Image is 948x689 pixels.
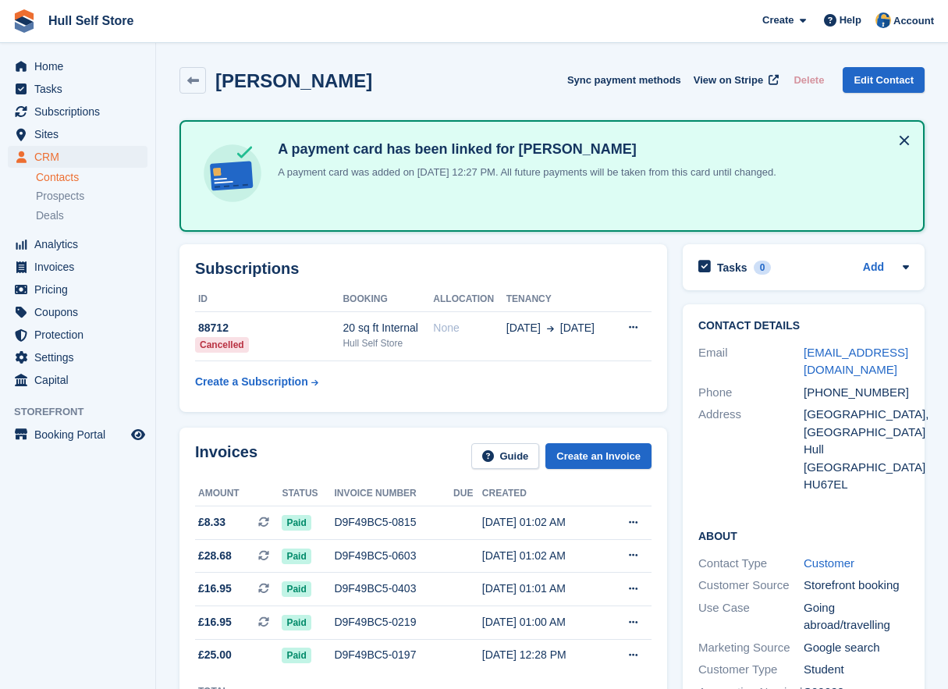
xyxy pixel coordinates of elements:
[282,515,311,531] span: Paid
[282,549,311,564] span: Paid
[12,9,36,33] img: stora-icon-8386f47178a22dfd0bd8f6a31ec36ba5ce8667c1dd55bd0f319d3a0aa187defe.svg
[698,344,804,379] div: Email
[282,481,334,506] th: Status
[698,661,804,679] div: Customer Type
[334,614,453,630] div: D9F49BC5-0219
[8,233,147,255] a: menu
[8,301,147,323] a: menu
[482,481,604,506] th: Created
[843,67,925,93] a: Edit Contact
[762,12,794,28] span: Create
[804,441,909,459] div: Hull
[698,639,804,657] div: Marketing Source
[195,374,308,390] div: Create a Subscription
[198,614,232,630] span: £16.95
[482,647,604,663] div: [DATE] 12:28 PM
[129,425,147,444] a: Preview store
[34,146,128,168] span: CRM
[840,12,861,28] span: Help
[698,320,909,332] h2: Contact Details
[804,346,908,377] a: [EMAIL_ADDRESS][DOMAIN_NAME]
[863,259,884,277] a: Add
[804,459,909,477] div: [GEOGRAPHIC_DATA]
[687,67,782,93] a: View on Stripe
[34,424,128,446] span: Booking Portal
[506,287,612,312] th: Tenancy
[198,581,232,597] span: £16.95
[804,639,909,657] div: Google search
[34,78,128,100] span: Tasks
[34,233,128,255] span: Analytics
[804,661,909,679] div: Student
[334,514,453,531] div: D9F49BC5-0815
[343,287,433,312] th: Booking
[272,140,776,158] h4: A payment card has been linked for [PERSON_NAME]
[195,337,249,353] div: Cancelled
[804,599,909,634] div: Going abroad/travelling
[195,481,282,506] th: Amount
[8,424,147,446] a: menu
[343,336,433,350] div: Hull Self Store
[34,123,128,145] span: Sites
[482,548,604,564] div: [DATE] 01:02 AM
[471,443,540,469] a: Guide
[34,279,128,300] span: Pricing
[804,577,909,595] div: Storefront booking
[754,261,772,275] div: 0
[567,67,681,93] button: Sync payment methods
[198,548,232,564] span: £28.68
[334,647,453,663] div: D9F49BC5-0197
[698,555,804,573] div: Contact Type
[8,123,147,145] a: menu
[433,320,506,336] div: None
[698,527,909,543] h2: About
[875,12,891,28] img: Hull Self Store
[698,406,804,494] div: Address
[195,443,257,469] h2: Invoices
[694,73,763,88] span: View on Stripe
[36,189,84,204] span: Prospects
[334,481,453,506] th: Invoice number
[8,101,147,123] a: menu
[36,208,147,224] a: Deals
[804,384,909,402] div: [PHONE_NUMBER]
[8,256,147,278] a: menu
[195,260,652,278] h2: Subscriptions
[482,581,604,597] div: [DATE] 01:01 AM
[34,324,128,346] span: Protection
[698,599,804,634] div: Use Case
[8,346,147,368] a: menu
[195,287,343,312] th: ID
[42,8,140,34] a: Hull Self Store
[334,581,453,597] div: D9F49BC5-0403
[36,208,64,223] span: Deals
[195,368,318,396] a: Create a Subscription
[200,140,265,206] img: card-linked-ebf98d0992dc2aeb22e95c0e3c79077019eb2392cfd83c6a337811c24bc77127.svg
[8,146,147,168] a: menu
[453,481,482,506] th: Due
[198,514,225,531] span: £8.33
[334,548,453,564] div: D9F49BC5-0603
[282,615,311,630] span: Paid
[34,256,128,278] span: Invoices
[282,581,311,597] span: Paid
[34,55,128,77] span: Home
[545,443,652,469] a: Create an Invoice
[8,78,147,100] a: menu
[482,614,604,630] div: [DATE] 01:00 AM
[195,320,343,336] div: 88712
[717,261,747,275] h2: Tasks
[560,320,595,336] span: [DATE]
[282,648,311,663] span: Paid
[804,476,909,494] div: HU67EL
[272,165,776,180] p: A payment card was added on [DATE] 12:27 PM. All future payments will be taken from this card unt...
[36,188,147,204] a: Prospects
[506,320,541,336] span: [DATE]
[36,170,147,185] a: Contacts
[14,404,155,420] span: Storefront
[804,406,909,441] div: [GEOGRAPHIC_DATA], [GEOGRAPHIC_DATA]
[34,369,128,391] span: Capital
[215,70,372,91] h2: [PERSON_NAME]
[34,346,128,368] span: Settings
[34,101,128,123] span: Subscriptions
